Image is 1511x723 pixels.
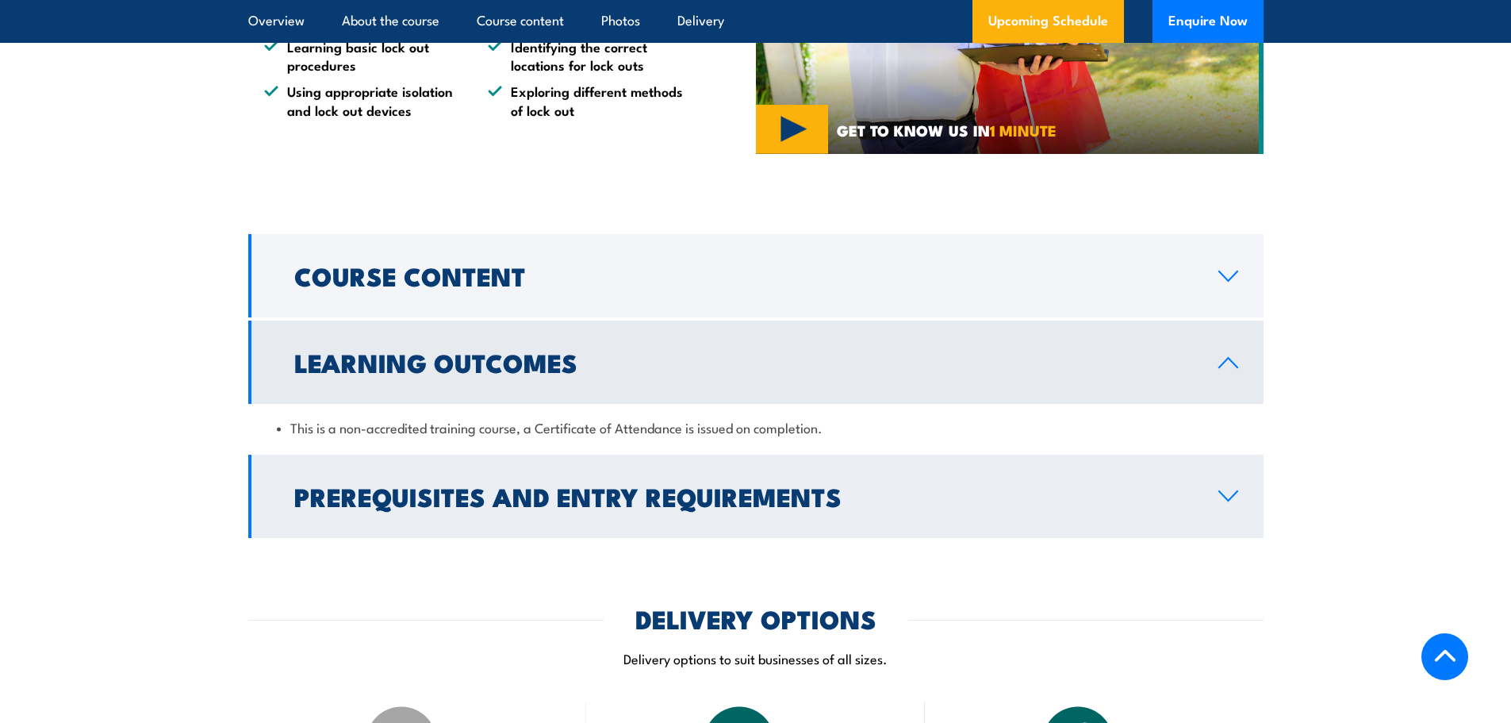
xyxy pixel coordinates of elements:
li: This is a non-accredited training course, a Certificate of Attendance is issued on completion. [277,418,1235,436]
strong: 1 MINUTE [990,118,1057,141]
h2: Prerequisites and Entry Requirements [294,485,1193,507]
a: Prerequisites and Entry Requirements [248,455,1264,538]
li: Learning basic lock out procedures [264,37,459,75]
span: GET TO KNOW US IN [837,123,1057,137]
h2: DELIVERY OPTIONS [635,607,876,629]
h2: Learning Outcomes [294,351,1193,373]
a: Learning Outcomes [248,321,1264,404]
li: Identifying the correct locations for lock outs [488,37,683,75]
li: Using appropriate isolation and lock out devices [264,82,459,119]
a: Course Content [248,234,1264,317]
li: Exploring different methods of lock out [488,82,683,119]
p: Delivery options to suit businesses of all sizes. [248,649,1264,667]
h2: Course Content [294,264,1193,287]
